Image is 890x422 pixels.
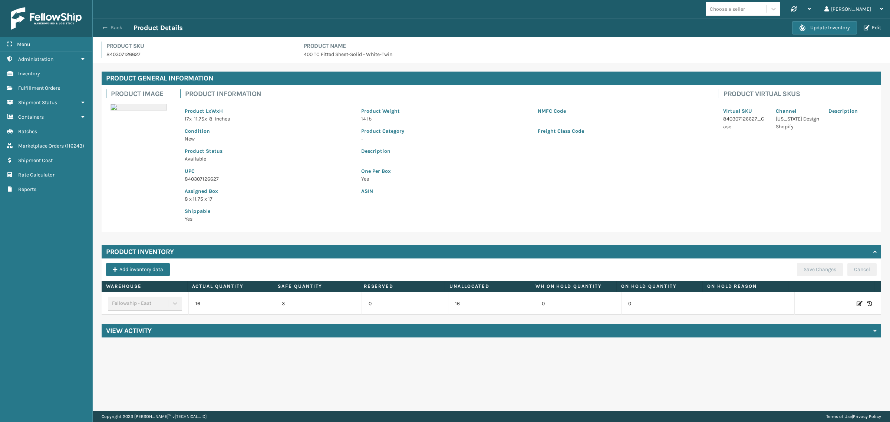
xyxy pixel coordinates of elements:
p: - [361,135,529,143]
button: Cancel [847,263,877,276]
label: WH On hold quantity [535,283,612,290]
h3: Product Details [133,23,183,32]
h4: Product General Information [102,72,881,85]
p: Copyright 2023 [PERSON_NAME]™ v [TECHNICAL_ID] [102,411,207,422]
p: One Per Box [361,167,705,175]
i: Inventory History [867,300,872,307]
span: Containers [18,114,44,120]
span: Reports [18,186,36,192]
p: New [185,135,352,143]
button: Add inventory data [106,263,170,276]
h4: Product Virtual SKUs [723,89,877,98]
p: Product Status [185,147,352,155]
p: Shippable [185,207,352,215]
img: 51104088640_40f294f443_o-scaled-700x700.jpg [111,104,167,111]
p: ASIN [361,187,705,195]
label: Reserved [364,283,441,290]
div: Choose a seller [710,5,745,13]
p: 840307126627_Case [723,115,767,131]
h4: Product Image [111,89,171,98]
p: 8 x 11.75 x 17 [185,195,352,203]
span: 11.75 x [194,116,207,122]
p: Virtual SKU [723,107,767,115]
h4: Product Inventory [106,247,174,256]
label: Warehouse [106,283,183,290]
span: Shipment Status [18,99,57,106]
p: Assigned Box [185,187,352,195]
span: Fulfillment Orders [18,85,60,91]
button: Edit [861,24,883,31]
img: logo [11,7,82,30]
p: 400 TC Fitted Sheet-Solid - White-Twin [304,50,881,58]
p: Description [828,107,872,115]
span: Inches [215,116,230,122]
span: Inventory [18,70,40,77]
p: Product Category [361,127,529,135]
p: 0 [369,300,442,307]
label: Actual Quantity [192,283,269,290]
span: Shipment Cost [18,157,53,164]
span: Marketplace Orders [18,143,64,149]
p: Yes [361,175,705,183]
label: On Hold Reason [707,283,784,290]
span: ( 116243 ) [65,143,84,149]
p: 840307126627 [185,175,352,183]
p: Yes [185,215,352,223]
p: Freight Class Code [538,127,705,135]
p: Product LxWxH [185,107,352,115]
td: 0 [621,292,708,315]
button: Back [99,24,133,31]
td: 16 [448,292,535,315]
label: Safe Quantity [278,283,355,290]
button: Save Changes [797,263,843,276]
p: Description [361,147,705,155]
p: Product Weight [361,107,529,115]
p: 840307126627 [106,50,290,58]
span: Menu [17,41,30,47]
span: Batches [18,128,37,135]
h4: View Activity [106,326,152,335]
td: 16 [188,292,275,315]
p: Condition [185,127,352,135]
h4: Product SKU [106,42,290,50]
p: Available [185,155,352,163]
span: 17 x [185,116,192,122]
button: Update Inventory [792,21,857,34]
td: 0 [535,292,622,315]
span: 14 lb [361,116,372,122]
label: Unallocated [449,283,526,290]
label: On Hold Quantity [621,283,698,290]
p: NMFC Code [538,107,705,115]
p: UPC [185,167,352,175]
h4: Product Name [304,42,881,50]
td: 3 [275,292,362,315]
h4: Product Information [185,89,710,98]
i: Edit [857,300,863,307]
span: 8 [209,116,212,122]
a: Terms of Use [826,414,852,419]
div: | [826,411,881,422]
p: Channel [776,107,820,115]
span: Administration [18,56,53,62]
span: Rate Calculator [18,172,55,178]
a: Privacy Policy [853,414,881,419]
p: [US_STATE] Design Shopify [776,115,820,131]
